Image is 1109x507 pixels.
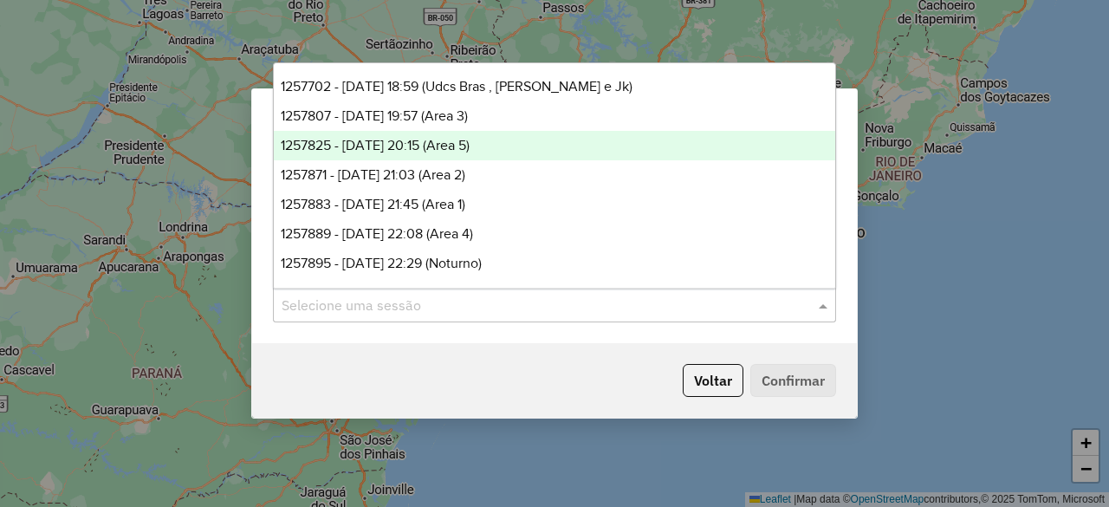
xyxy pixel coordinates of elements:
[281,256,482,270] span: 1257895 - [DATE] 22:29 (Noturno)
[683,364,743,397] button: Voltar
[273,62,835,289] ng-dropdown-panel: Options list
[281,197,465,211] span: 1257883 - [DATE] 21:45 (Area 1)
[281,167,465,182] span: 1257871 - [DATE] 21:03 (Area 2)
[281,108,468,123] span: 1257807 - [DATE] 19:57 (Area 3)
[281,79,632,94] span: 1257702 - [DATE] 18:59 (Udcs Bras , [PERSON_NAME] e Jk)
[281,226,473,241] span: 1257889 - [DATE] 22:08 (Area 4)
[281,138,470,153] span: 1257825 - [DATE] 20:15 (Area 5)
